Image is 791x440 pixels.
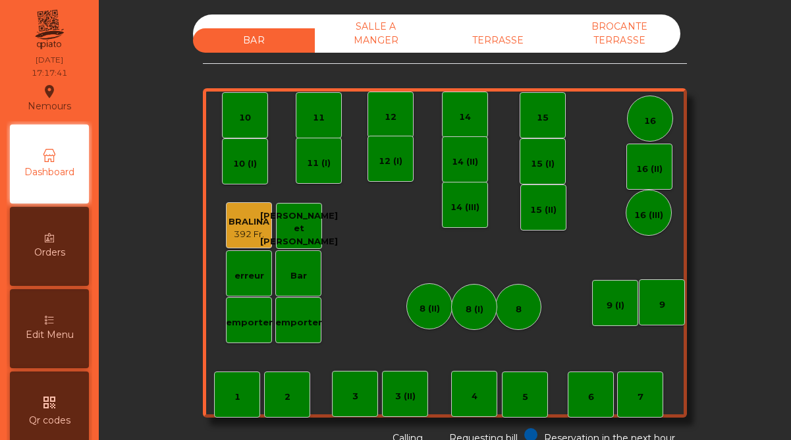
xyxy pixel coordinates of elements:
[29,414,70,427] span: Qr codes
[229,228,269,241] div: 392 Fr.
[28,82,71,115] div: Nemours
[193,28,315,53] div: BAR
[379,155,402,168] div: 12 (I)
[41,395,57,410] i: qr_code
[285,391,290,404] div: 2
[638,391,643,404] div: 7
[636,163,663,176] div: 16 (II)
[229,215,269,229] div: BRALINA
[290,269,307,283] div: Bar
[607,299,624,312] div: 9 (I)
[537,111,549,124] div: 15
[531,157,555,171] div: 15 (I)
[516,303,522,316] div: 8
[32,67,67,79] div: 17:17:41
[459,111,471,124] div: 14
[588,391,594,404] div: 6
[33,7,65,53] img: qpiato
[644,115,656,128] div: 16
[522,391,528,404] div: 5
[260,209,338,248] div: [PERSON_NAME] et [PERSON_NAME]
[307,157,331,170] div: 11 (I)
[234,269,264,283] div: erreur
[226,316,273,329] div: emporter
[437,28,559,53] div: TERRASSE
[395,390,416,403] div: 3 (II)
[41,84,57,99] i: location_on
[472,390,477,403] div: 4
[530,204,557,217] div: 15 (II)
[36,54,63,66] div: [DATE]
[450,201,479,214] div: 14 (III)
[559,14,680,53] div: BROCANTE TERRASSE
[385,111,396,124] div: 12
[239,111,251,124] div: 10
[233,157,257,171] div: 10 (I)
[234,391,240,404] div: 1
[34,246,65,260] span: Orders
[420,302,440,316] div: 8 (II)
[315,14,437,53] div: SALLE A MANGER
[275,316,322,329] div: emporter
[634,209,663,222] div: 16 (III)
[659,298,665,312] div: 9
[452,155,478,169] div: 14 (II)
[466,303,483,316] div: 8 (I)
[313,111,325,124] div: 11
[26,328,74,342] span: Edit Menu
[352,390,358,403] div: 3
[24,165,74,179] span: Dashboard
